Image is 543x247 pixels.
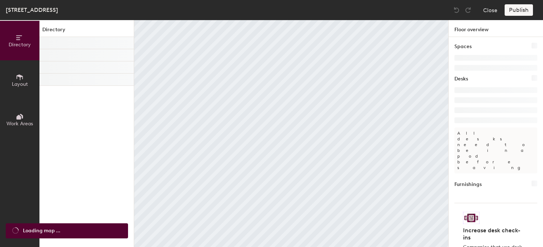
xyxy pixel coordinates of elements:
h1: Directory [39,26,134,37]
span: Loading map ... [23,227,60,235]
span: Work Areas [6,121,33,127]
h1: Spaces [454,43,472,51]
h1: Furnishings [454,181,482,188]
p: All desks need to be in a pod before saving [454,127,537,173]
span: Layout [12,81,28,87]
h1: Floor overview [449,20,543,37]
div: [STREET_ADDRESS] [6,5,58,14]
img: Sticker logo [463,212,480,224]
canvas: Map [134,20,448,247]
img: Redo [464,6,472,14]
h4: Increase desk check-ins [463,227,524,241]
button: Close [483,4,497,16]
span: Directory [9,42,31,48]
h1: Desks [454,75,468,83]
img: Undo [453,6,460,14]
